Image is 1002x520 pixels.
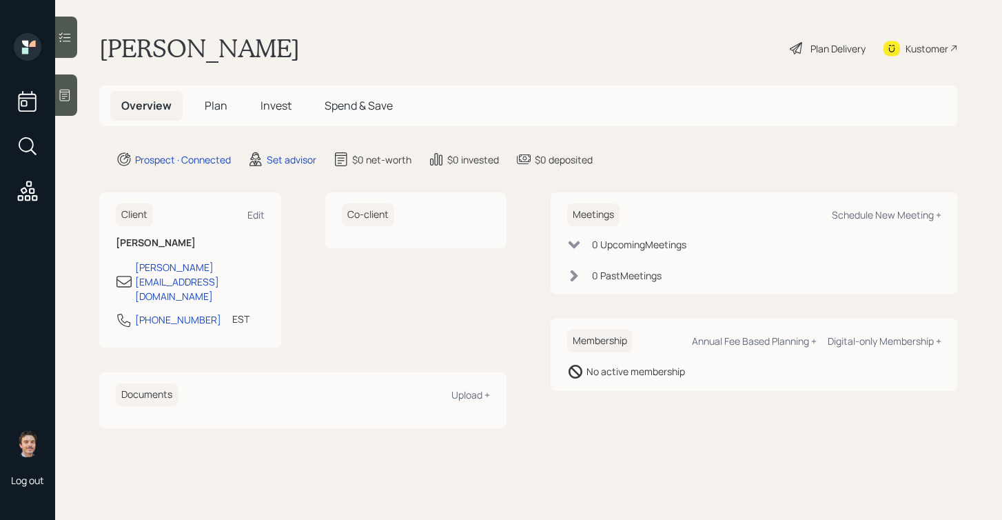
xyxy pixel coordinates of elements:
[828,334,941,348] div: Digital-only Membership +
[451,388,490,401] div: Upload +
[906,41,948,56] div: Kustomer
[592,268,662,283] div: 0 Past Meeting s
[116,203,153,226] h6: Client
[14,430,41,457] img: robby-grisanti-headshot.png
[99,33,300,63] h1: [PERSON_NAME]
[810,41,866,56] div: Plan Delivery
[116,237,265,249] h6: [PERSON_NAME]
[205,98,227,113] span: Plan
[135,312,221,327] div: [PHONE_NUMBER]
[592,237,686,252] div: 0 Upcoming Meeting s
[342,203,394,226] h6: Co-client
[352,152,411,167] div: $0 net-worth
[267,152,316,167] div: Set advisor
[11,474,44,487] div: Log out
[447,152,499,167] div: $0 invested
[692,334,817,348] div: Annual Fee Based Planning +
[260,98,292,113] span: Invest
[232,312,249,326] div: EST
[135,260,265,303] div: [PERSON_NAME][EMAIL_ADDRESS][DOMAIN_NAME]
[567,203,620,226] h6: Meetings
[325,98,393,113] span: Spend & Save
[135,152,231,167] div: Prospect · Connected
[116,383,178,406] h6: Documents
[586,364,685,379] div: No active membership
[247,208,265,221] div: Edit
[121,98,172,113] span: Overview
[567,330,633,352] h6: Membership
[535,152,593,167] div: $0 deposited
[832,208,941,221] div: Schedule New Meeting +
